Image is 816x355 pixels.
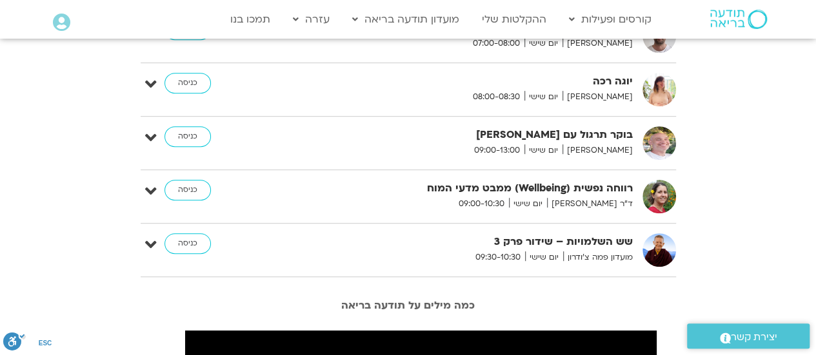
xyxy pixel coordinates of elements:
span: מועדון פמה צ'ודרון [563,251,633,264]
h2: כמה מילים על תודעה בריאה [47,300,770,311]
span: יום שישי [509,197,547,211]
a: עזרה [286,7,336,32]
span: [PERSON_NAME] [562,144,633,157]
img: תודעה בריאה [710,10,767,29]
span: 07:00-08:00 [468,37,524,50]
span: יום שישי [524,90,562,104]
span: יום שישי [524,37,562,50]
a: כניסה [164,126,211,147]
span: יום שישי [524,144,562,157]
a: מועדון תודעה בריאה [346,7,466,32]
span: [PERSON_NAME] [562,90,633,104]
strong: בוקר תרגול עם [PERSON_NAME] [317,126,633,144]
a: תמכו בנו [224,7,277,32]
span: יצירת קשר [731,329,777,346]
span: יום שישי [525,251,563,264]
strong: שש השלמויות – שידור פרק 3 [317,233,633,251]
span: 09:30-10:30 [471,251,525,264]
a: יצירת קשר [687,323,810,349]
span: [PERSON_NAME] [562,37,633,50]
span: 09:00-10:30 [454,197,509,211]
a: ההקלטות שלי [475,7,553,32]
span: 09:00-13:00 [470,144,524,157]
a: קורסים ופעילות [562,7,658,32]
a: כניסה [164,233,211,254]
span: 08:00-08:30 [468,90,524,104]
span: ד"ר [PERSON_NAME] [547,197,633,211]
strong: יוגה רכה [317,73,633,90]
strong: רווחה נפשית (Wellbeing) ממבט מדעי המוח [317,180,633,197]
a: כניסה [164,180,211,200]
a: כניסה [164,73,211,93]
